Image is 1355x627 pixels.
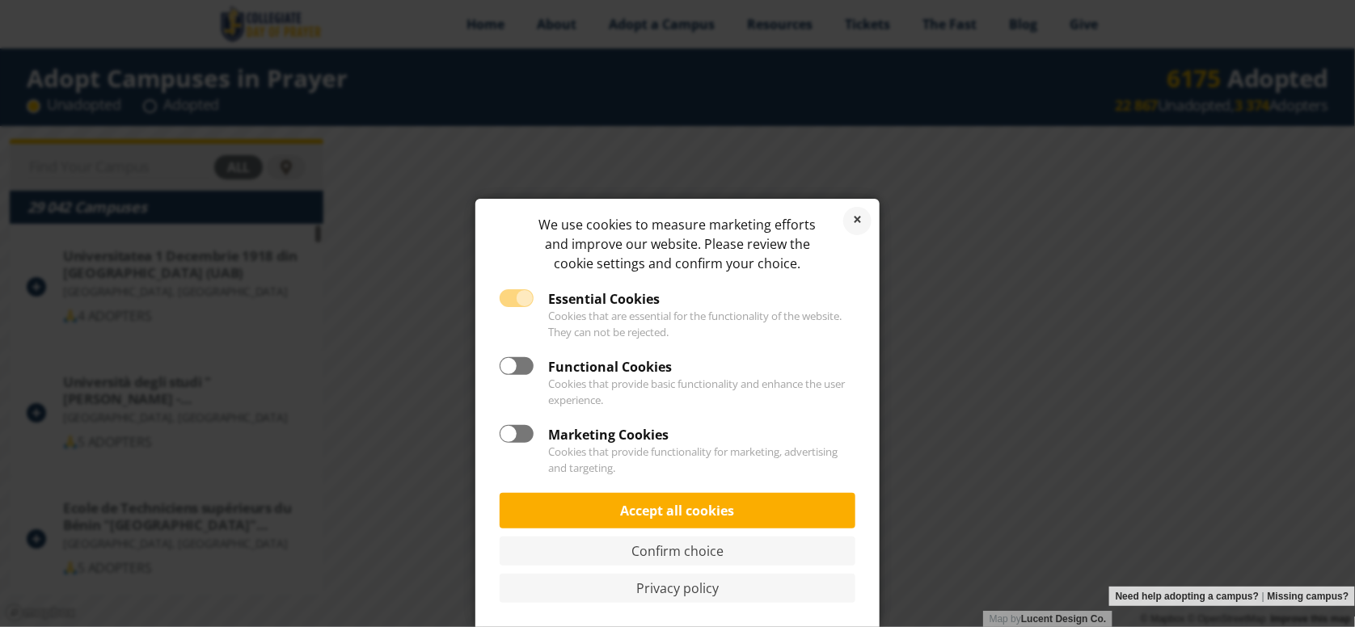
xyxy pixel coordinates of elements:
[500,309,855,341] p: Cookies that are essential for the functionality of the website. They can not be rejected.
[500,425,669,444] label: Marketing Cookies
[1116,587,1259,606] a: Need help adopting a campus?
[500,289,660,309] label: Essential Cookies
[500,444,855,477] p: Cookies that provide functionality for marketing, advertising and targeting.
[1109,587,1355,606] div: |
[843,207,872,235] a: Reject cookies
[500,377,855,409] p: Cookies that provide basic functionality and enhance the user experience.
[1268,587,1349,606] a: Missing campus?
[500,357,672,377] label: Functional Cookies
[983,611,1112,627] div: Map by
[500,537,855,566] a: Confirm choice
[1021,613,1106,625] a: Lucent Design Co.
[500,493,855,528] a: Accept all cookies
[500,574,855,603] a: Privacy policy
[500,215,855,273] div: We use cookies to measure marketing efforts and improve our website. Please review the cookie set...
